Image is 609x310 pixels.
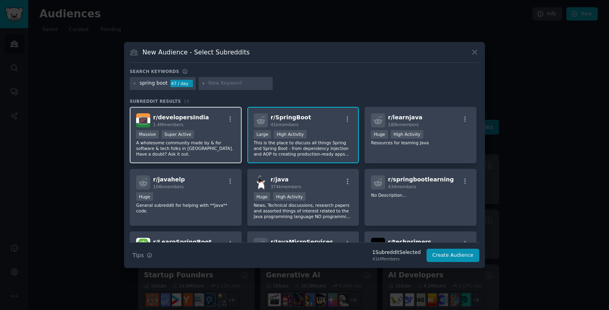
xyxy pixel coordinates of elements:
div: 1 Subreddit Selected [372,249,420,256]
button: Tips [130,248,155,262]
div: 41k Members [372,256,420,262]
div: Huge [254,192,271,201]
p: This is the place to discuss all things Spring and Spring Boot - from dependency injection and AO... [254,140,353,157]
span: 374k members [271,184,301,189]
span: r/ techprimers [388,239,431,245]
div: High Activity [273,192,306,201]
h3: New Audience - Select Subreddits [143,48,250,56]
button: Create Audience [427,249,480,262]
p: No Description... [371,192,470,198]
span: 19 [184,99,189,104]
p: A wholesome community made by & for software & tech folks in [GEOGRAPHIC_DATA]. Have a doubt? Ask... [136,140,235,157]
span: r/ developersIndia [153,114,209,121]
input: New Keyword [209,80,270,87]
span: 41k members [271,122,298,127]
span: r/ SpringBoot [271,114,311,121]
div: spring boot [140,80,168,87]
span: r/ JavaMicroServices [271,239,333,245]
span: r/ springbootlearning [388,176,454,183]
span: r/ learnjava [388,114,422,121]
span: 104k members [153,184,184,189]
div: High Activity [274,130,307,139]
span: r/ LearnSpringBoot [153,239,211,245]
span: Subreddit Results [130,98,181,104]
div: High Activity [391,130,423,139]
span: Tips [133,251,144,260]
span: 180k members [388,122,418,127]
div: Massive [136,130,159,139]
img: LearnSpringBoot [136,238,150,252]
div: 47 / day [170,80,193,87]
div: Huge [371,130,388,139]
span: 434 members [388,184,416,189]
span: r/ java [271,176,289,183]
div: Large [254,130,271,139]
span: 1.4M members [153,122,184,127]
p: Resources for learning Java [371,140,470,146]
p: News, Technical discussions, research papers and assorted things of interest related to the Java ... [254,202,353,219]
img: java [254,175,268,189]
div: Huge [136,192,153,201]
div: Super Active [162,130,194,139]
img: techprimers [371,238,385,252]
span: r/ javahelp [153,176,185,183]
h3: Search keywords [130,69,179,74]
p: General subreddit for helping with **Java** code. [136,202,235,214]
img: developersIndia [136,113,150,127]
